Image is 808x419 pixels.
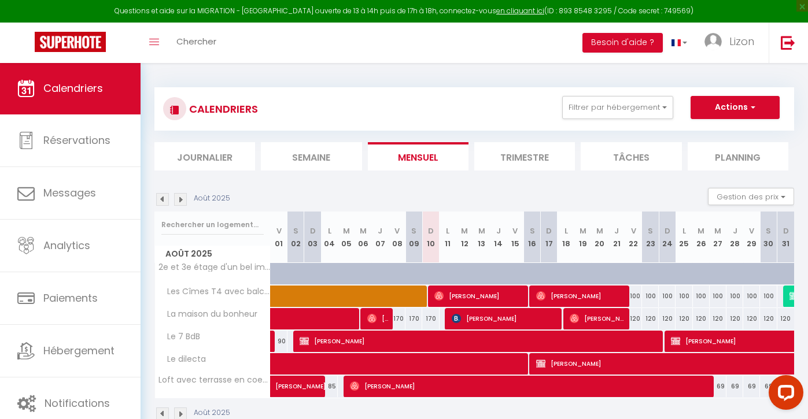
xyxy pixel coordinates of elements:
th: 20 [591,212,608,263]
abbr: S [766,225,771,236]
span: Réservations [43,133,110,147]
th: 27 [710,212,726,263]
div: 120 [625,308,642,329]
abbr: S [411,225,416,236]
div: 90 [271,331,287,352]
th: 19 [574,212,591,263]
abbr: D [665,225,670,236]
th: 13 [473,212,490,263]
th: 18 [558,212,574,263]
span: [PERSON_NAME] [434,285,524,307]
p: Août 2025 [194,407,230,418]
li: Mensuel [368,142,468,170]
img: logout [781,35,795,50]
img: Super Booking [35,32,106,52]
abbr: M [580,225,586,236]
span: Loft avec terrasse en coeur de ville, calme et lumineux [157,376,272,384]
th: 12 [456,212,473,263]
li: Planning [688,142,788,170]
div: 120 [659,308,676,329]
input: Rechercher un logement... [161,214,264,235]
div: 69 [743,376,760,397]
abbr: L [446,225,449,236]
button: Filtrer par hébergement [562,96,673,119]
th: 22 [625,212,642,263]
div: 170 [422,308,439,329]
abbr: S [293,225,298,236]
th: 05 [338,212,355,263]
span: [PERSON_NAME] [275,369,355,391]
span: [PERSON_NAME] [570,307,626,329]
th: 28 [726,212,743,263]
th: 03 [304,212,321,263]
span: [PERSON_NAME] [350,375,708,397]
a: en cliquant ici [496,6,544,16]
span: [PERSON_NAME] [300,330,658,352]
abbr: V [749,225,754,236]
abbr: D [546,225,552,236]
div: 100 [743,285,760,307]
abbr: M [478,225,485,236]
div: 120 [693,308,710,329]
span: Analytics [43,238,90,253]
li: Journalier [154,142,255,170]
div: 120 [642,308,659,329]
span: Notifications [45,396,110,410]
span: 2e et 3e étage d'un bel immeuble avec terrasse [157,263,272,272]
div: 100 [642,285,659,307]
a: ... Lizon [696,23,769,63]
abbr: M [596,225,603,236]
abbr: S [530,225,535,236]
th: 04 [321,212,338,263]
abbr: V [276,225,282,236]
abbr: D [310,225,316,236]
abbr: D [428,225,434,236]
abbr: J [496,225,501,236]
img: ... [704,33,722,50]
div: 100 [710,285,726,307]
abbr: L [682,225,686,236]
abbr: S [648,225,653,236]
span: La maison du bonheur [157,308,260,321]
span: Chercher [176,35,216,47]
li: Tâches [581,142,681,170]
span: [PERSON_NAME] [536,285,626,307]
span: Messages [43,186,96,200]
th: 08 [389,212,405,263]
div: 100 [659,285,676,307]
th: 09 [405,212,422,263]
th: 30 [760,212,777,263]
button: Gestion des prix [708,188,794,205]
div: 69 [726,376,743,397]
div: 100 [693,285,710,307]
div: 120 [760,308,777,329]
li: Trimestre [474,142,575,170]
div: 100 [726,285,743,307]
abbr: J [614,225,619,236]
th: 15 [507,212,523,263]
th: 31 [777,212,794,263]
th: 17 [541,212,558,263]
h3: CALENDRIERS [186,96,258,122]
th: 02 [287,212,304,263]
abbr: V [631,225,636,236]
div: 100 [625,285,642,307]
span: Hébergement [43,343,115,358]
div: 120 [710,308,726,329]
div: 120 [726,308,743,329]
span: Calendriers [43,81,103,95]
th: 10 [422,212,439,263]
li: Semaine [261,142,361,170]
abbr: L [565,225,568,236]
span: [PERSON_NAME] [452,307,558,329]
th: 29 [743,212,760,263]
button: Actions [691,96,780,119]
abbr: J [733,225,737,236]
a: [PERSON_NAME] [271,376,287,398]
span: Paiements [43,291,98,305]
div: 120 [743,308,760,329]
th: 21 [608,212,625,263]
abbr: V [512,225,518,236]
th: 07 [372,212,389,263]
